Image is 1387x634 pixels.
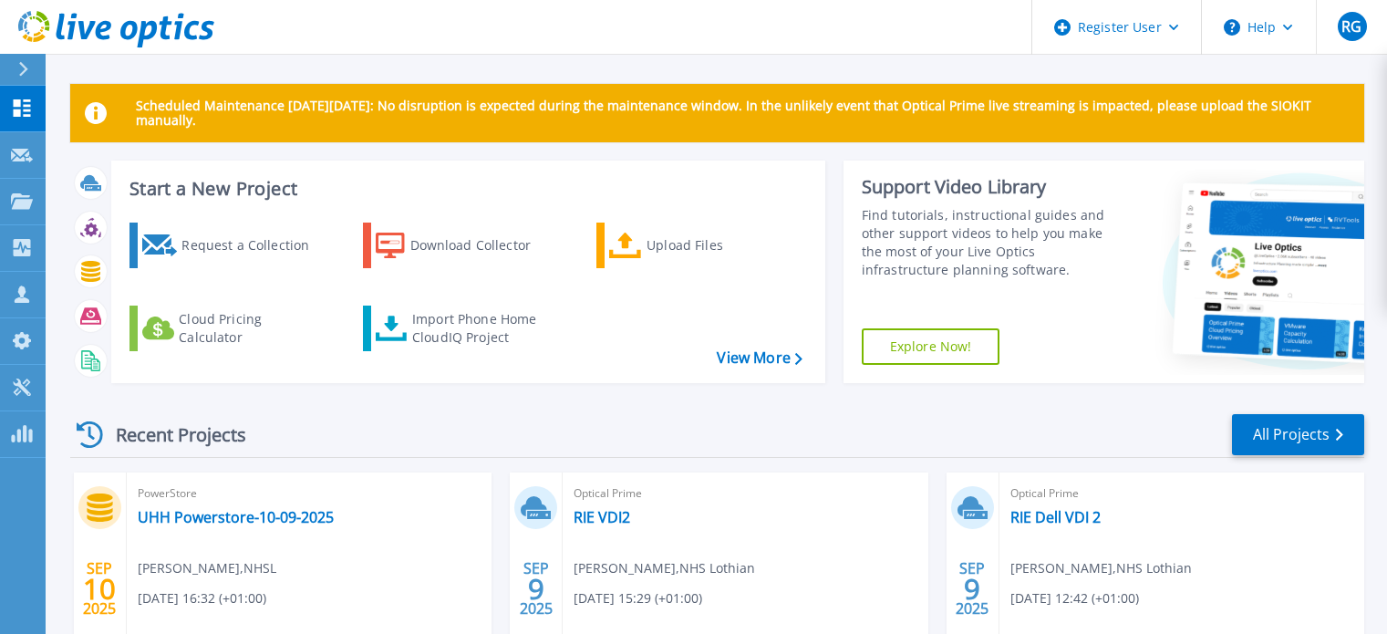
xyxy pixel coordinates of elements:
div: Upload Files [647,227,792,264]
a: Download Collector [363,223,566,268]
span: [DATE] 15:29 (+01:00) [574,588,702,608]
p: Scheduled Maintenance [DATE][DATE]: No disruption is expected during the maintenance window. In t... [136,99,1350,128]
div: Download Collector [410,227,556,264]
span: [PERSON_NAME] , NHS Lothian [574,558,755,578]
span: RG [1341,19,1361,34]
a: RIE VDI2 [574,508,630,526]
a: Request a Collection [129,223,333,268]
span: [PERSON_NAME] , NHSL [138,558,276,578]
a: All Projects [1232,414,1364,455]
span: [PERSON_NAME] , NHS Lothian [1010,558,1192,578]
div: SEP 2025 [519,556,554,622]
div: Request a Collection [181,227,327,264]
div: SEP 2025 [955,556,989,622]
span: [DATE] 12:42 (+01:00) [1010,588,1139,608]
a: View More [717,349,802,367]
span: PowerStore [138,483,481,504]
span: Optical Prime [574,483,916,504]
a: RIE Dell VDI 2 [1010,508,1101,526]
h3: Start a New Project [129,179,802,199]
a: Cloud Pricing Calculator [129,306,333,351]
div: Import Phone Home CloudIQ Project [412,310,554,347]
a: Explore Now! [862,328,1000,365]
div: Support Video Library [862,175,1123,199]
span: [DATE] 16:32 (+01:00) [138,588,266,608]
div: Recent Projects [70,412,271,457]
span: Optical Prime [1010,483,1353,504]
a: Upload Files [596,223,800,268]
span: 10 [83,581,116,597]
a: UHH Powerstore-10-09-2025 [138,508,334,526]
span: 9 [528,581,544,597]
span: 9 [964,581,980,597]
div: SEP 2025 [82,556,117,622]
div: Cloud Pricing Calculator [179,310,325,347]
div: Find tutorials, instructional guides and other support videos to help you make the most of your L... [862,206,1123,279]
